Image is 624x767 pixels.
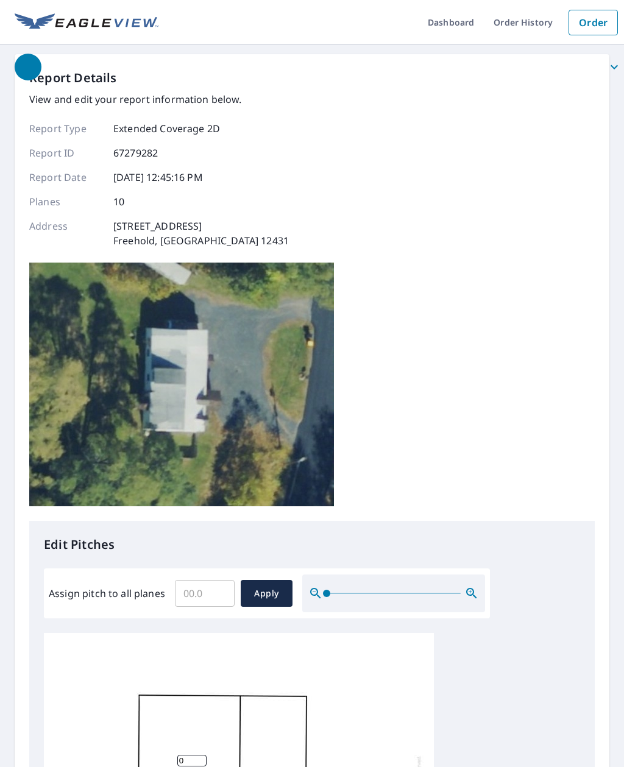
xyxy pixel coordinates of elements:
p: Address [29,219,102,248]
a: Order [569,10,618,35]
p: Report Date [29,170,102,185]
p: [DATE] 12:45:16 PM [113,170,203,185]
input: 00.0 [175,576,235,610]
button: Apply [241,580,292,607]
p: View and edit your report information below. [29,92,289,107]
p: Edit Pitches [44,535,580,554]
img: EV Logo [15,13,158,32]
img: Top image [29,263,334,506]
p: Report ID [29,146,102,160]
span: Apply [250,586,283,601]
p: 67279282 [113,146,158,160]
p: [STREET_ADDRESS] Freehold, [GEOGRAPHIC_DATA] 12431 [113,219,289,248]
p: 10 [113,194,124,209]
label: Assign pitch to all planes [49,586,165,601]
p: Extended Coverage 2D [113,121,220,136]
p: Planes [29,194,102,209]
p: Report Type [29,121,102,136]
